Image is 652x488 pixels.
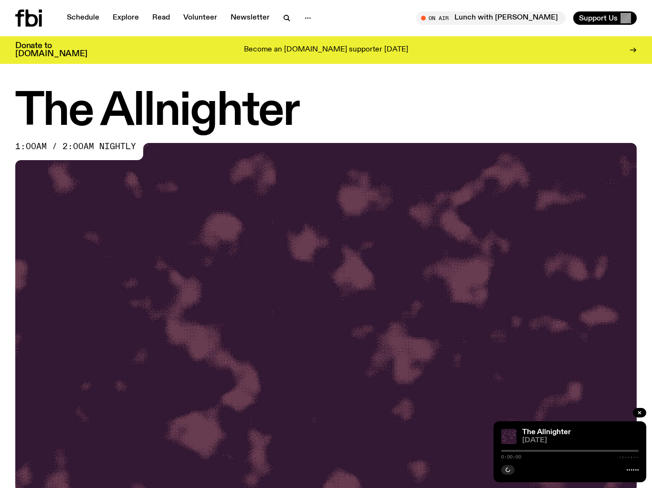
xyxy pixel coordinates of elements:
[244,46,408,54] p: Become an [DOMAIN_NAME] supporter [DATE]
[178,11,223,25] a: Volunteer
[573,11,637,25] button: Support Us
[225,11,275,25] a: Newsletter
[107,11,145,25] a: Explore
[619,455,639,459] span: -:--:--
[522,437,639,444] span: [DATE]
[15,143,136,151] span: 1:00am / 2:00am nightly
[61,11,105,25] a: Schedule
[579,14,618,22] span: Support Us
[416,11,566,25] button: On AirLunch with [PERSON_NAME]
[15,91,637,133] h1: The Allnighter
[147,11,176,25] a: Read
[501,455,521,459] span: 0:00:00
[15,42,87,58] h3: Donate to [DOMAIN_NAME]
[522,428,571,436] a: The Allnighter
